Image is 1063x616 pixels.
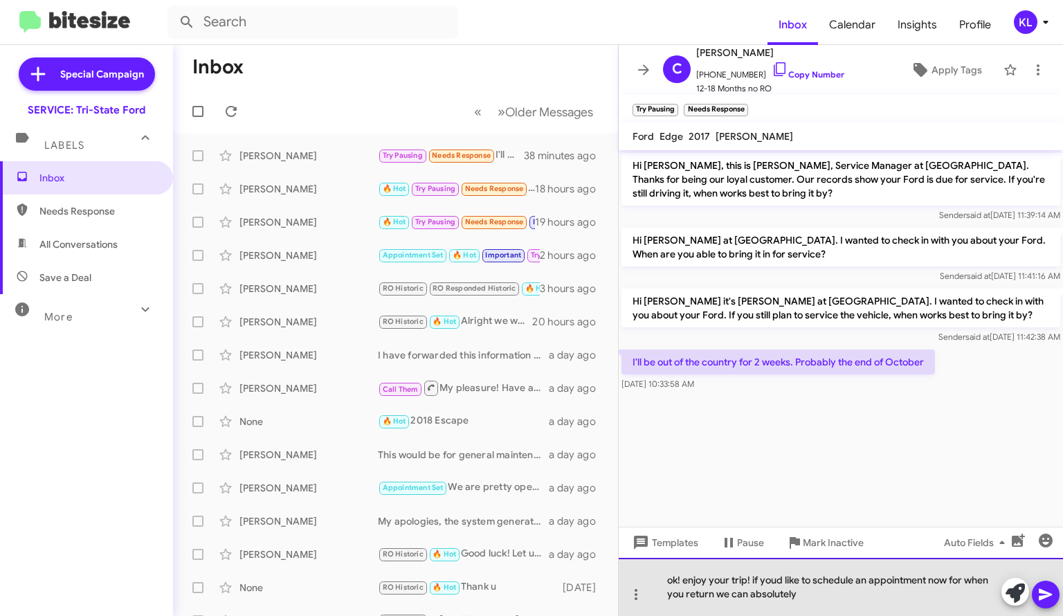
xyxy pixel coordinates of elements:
[378,314,532,329] div: Alright we will see you [DATE]!
[239,149,378,163] div: [PERSON_NAME]
[540,282,607,296] div: 3 hours ago
[383,217,406,226] span: 🔥 Hot
[167,6,458,39] input: Search
[465,217,524,226] span: Needs Response
[940,271,1060,281] span: Sender [DATE] 11:41:16 AM
[39,204,157,218] span: Needs Response
[549,514,607,528] div: a day ago
[498,103,505,120] span: »
[549,381,607,395] div: a day ago
[505,105,593,120] span: Older Messages
[549,481,607,495] div: a day ago
[239,348,378,362] div: [PERSON_NAME]
[767,5,818,45] a: Inbox
[630,530,698,555] span: Templates
[39,171,157,185] span: Inbox
[433,284,516,293] span: RO Responded Historic
[239,514,378,528] div: [PERSON_NAME]
[967,271,991,281] span: said at
[737,530,764,555] span: Pause
[772,69,844,80] a: Copy Number
[378,579,563,595] div: Thank u
[383,184,406,193] span: 🔥 Hot
[621,350,935,374] p: I'll be out of the country for 2 weeks. Probably the end of October
[239,481,378,495] div: [PERSON_NAME]
[775,530,875,555] button: Mark Inactive
[239,215,378,229] div: [PERSON_NAME]
[44,139,84,152] span: Labels
[939,210,1060,220] span: Sender [DATE] 11:39:14 AM
[44,311,73,323] span: More
[60,67,144,81] span: Special Campaign
[887,5,948,45] a: Insights
[696,44,844,61] span: [PERSON_NAME]
[378,280,540,296] div: Hi [PERSON_NAME], I am glad everything went well for the mobile service! Please keep an eye on yo...
[378,348,549,362] div: I have forwarded this information over so we can update his information
[383,317,424,326] span: RO Historic
[621,379,694,389] span: [DATE] 10:33:58 AM
[239,282,378,296] div: [PERSON_NAME]
[378,379,549,397] div: My pleasure! Have a great day
[383,550,424,559] span: RO Historic
[932,57,982,82] span: Apply Tags
[433,317,456,326] span: 🔥 Hot
[696,82,844,96] span: 12-18 Months no RO
[39,237,118,251] span: All Conversations
[696,61,844,82] span: [PHONE_NUMBER]
[415,217,455,226] span: Try Pausing
[1002,10,1048,34] button: KL
[633,104,678,116] small: Try Pausing
[466,98,490,126] button: Previous
[525,284,549,293] span: 🔥 Hot
[531,251,571,260] span: Try Pausing
[28,103,145,117] div: SERVICE: Tri-State Ford
[383,151,423,160] span: Try Pausing
[684,104,747,116] small: Needs Response
[716,130,793,143] span: [PERSON_NAME]
[378,413,549,429] div: 2018 Escape
[383,251,444,260] span: Appointment Set
[709,530,775,555] button: Pause
[532,315,607,329] div: 20 hours ago
[378,546,549,562] div: Good luck! Let us know if we can assist in any way
[621,228,1060,266] p: Hi [PERSON_NAME] at [GEOGRAPHIC_DATA]. I wanted to check in with you about your Ford. When are yo...
[938,332,1060,342] span: Sender [DATE] 11:42:38 AM
[453,251,476,260] span: 🔥 Hot
[239,182,378,196] div: [PERSON_NAME]
[383,483,444,492] span: Appointment Set
[239,248,378,262] div: [PERSON_NAME]
[672,58,682,80] span: C
[965,332,990,342] span: said at
[433,583,456,592] span: 🔥 Hot
[619,530,709,555] button: Templates
[415,184,455,193] span: Try Pausing
[383,385,419,394] span: Call Them
[378,181,535,197] div: Look under [PERSON_NAME]
[621,153,1060,206] p: Hi [PERSON_NAME], this is [PERSON_NAME], Service Manager at [GEOGRAPHIC_DATA]. Thanks for being o...
[689,130,710,143] span: 2017
[549,348,607,362] div: a day ago
[239,581,378,595] div: None
[433,550,456,559] span: 🔥 Hot
[549,448,607,462] div: a day ago
[633,130,654,143] span: Ford
[619,558,1063,616] div: ok! enjoy your trip! if youd like to schedule an appointment now for when you return we can absol...
[378,480,549,496] div: We are pretty open that day, would you prefer to wait or drop off?
[1014,10,1037,34] div: KL
[383,583,424,592] span: RO Historic
[621,289,1060,327] p: Hi [PERSON_NAME] it's [PERSON_NAME] at [GEOGRAPHIC_DATA]. I wanted to check in with you about you...
[39,271,91,284] span: Save a Deal
[466,98,601,126] nav: Page navigation example
[549,547,607,561] div: a day ago
[239,448,378,462] div: [PERSON_NAME]
[533,217,569,226] span: Important
[535,182,607,196] div: 18 hours ago
[192,56,244,78] h1: Inbox
[535,215,607,229] div: 19 hours ago
[383,284,424,293] span: RO Historic
[239,547,378,561] div: [PERSON_NAME]
[524,149,607,163] div: 38 minutes ago
[966,210,990,220] span: said at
